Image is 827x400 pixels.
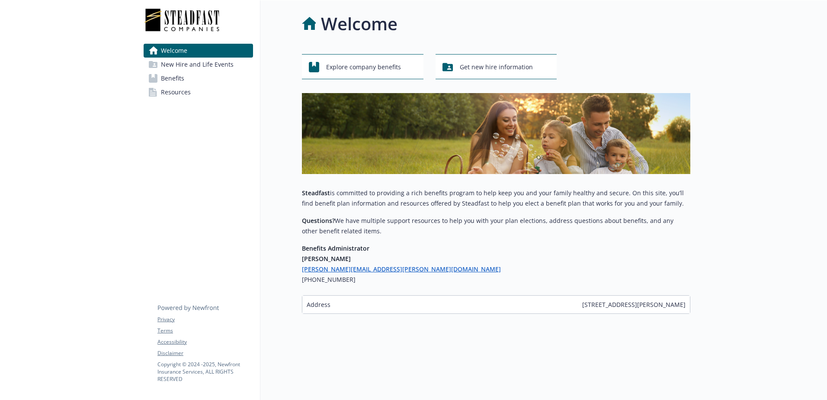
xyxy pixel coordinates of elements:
strong: Questions? [302,216,335,225]
span: New Hire and Life Events [161,58,234,71]
a: Privacy [157,316,253,323]
a: New Hire and Life Events [144,58,253,71]
p: is committed to providing a rich benefits program to help keep you and your family healthy and se... [302,188,690,209]
a: Welcome [144,44,253,58]
p: We have multiple support resources to help you with your plan elections, address questions about ... [302,216,690,236]
p: Copyright © 2024 - 2025 , Newfront Insurance Services, ALL RIGHTS RESERVED [157,361,253,383]
button: Explore company benefits [302,54,423,79]
span: Resources [161,85,191,99]
h1: Welcome [321,11,397,37]
a: Terms [157,327,253,335]
span: [STREET_ADDRESS][PERSON_NAME] [582,300,686,309]
img: overview page banner [302,93,690,174]
strong: [PERSON_NAME] [302,255,351,263]
span: Get new hire information [460,59,533,75]
span: Welcome [161,44,187,58]
span: Address [307,300,330,309]
a: Disclaimer [157,349,253,357]
h6: [PHONE_NUMBER] [302,274,690,285]
strong: Benefits Administrator [302,244,369,252]
a: [PERSON_NAME][EMAIL_ADDRESS][PERSON_NAME][DOMAIN_NAME] [302,265,501,273]
a: Benefits [144,71,253,85]
a: Accessibility [157,338,253,346]
strong: Steadfast [302,189,330,197]
button: Get new hire information [436,54,557,79]
span: Explore company benefits [326,59,401,75]
span: Benefits [161,71,184,85]
a: Resources [144,85,253,99]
